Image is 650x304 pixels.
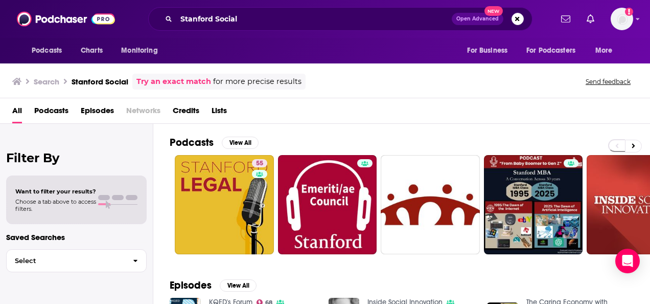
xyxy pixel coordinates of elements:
[213,76,301,88] span: for more precise results
[6,232,147,242] p: Saved Searches
[222,137,259,149] button: View All
[170,136,259,149] a: PodcastsView All
[615,249,640,273] div: Open Intercom Messenger
[15,188,96,195] span: Want to filter your results?
[72,77,128,86] h3: Stanford Social
[583,77,634,86] button: Send feedback
[32,44,62,58] span: Podcasts
[256,159,263,169] span: 55
[126,102,160,123] span: Networks
[467,44,507,58] span: For Business
[520,41,590,60] button: open menu
[173,102,199,123] a: Credits
[452,13,503,25] button: Open AdvancedNew
[15,198,96,212] span: Choose a tab above to access filters.
[81,44,103,58] span: Charts
[557,10,574,28] a: Show notifications dropdown
[611,8,633,30] img: User Profile
[252,159,267,167] a: 55
[170,279,257,292] a: EpisodesView All
[484,6,503,16] span: New
[170,136,214,149] h2: Podcasts
[170,279,212,292] h2: Episodes
[220,279,257,292] button: View All
[114,41,171,60] button: open menu
[6,249,147,272] button: Select
[12,102,22,123] a: All
[611,8,633,30] span: Logged in as BenLaurro
[7,257,125,264] span: Select
[136,76,211,88] a: Try an exact match
[34,102,68,123] a: Podcasts
[212,102,227,123] a: Lists
[17,9,115,29] img: Podchaser - Follow, Share and Rate Podcasts
[148,7,532,31] div: Search podcasts, credits, & more...
[611,8,633,30] button: Show profile menu
[456,16,499,21] span: Open Advanced
[121,44,157,58] span: Monitoring
[460,41,520,60] button: open menu
[588,41,625,60] button: open menu
[81,102,114,123] a: Episodes
[625,8,633,16] svg: Add a profile image
[34,77,59,86] h3: Search
[595,44,613,58] span: More
[74,41,109,60] a: Charts
[25,41,75,60] button: open menu
[583,10,598,28] a: Show notifications dropdown
[176,11,452,27] input: Search podcasts, credits, & more...
[526,44,575,58] span: For Podcasters
[175,155,274,254] a: 55
[6,150,147,165] h2: Filter By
